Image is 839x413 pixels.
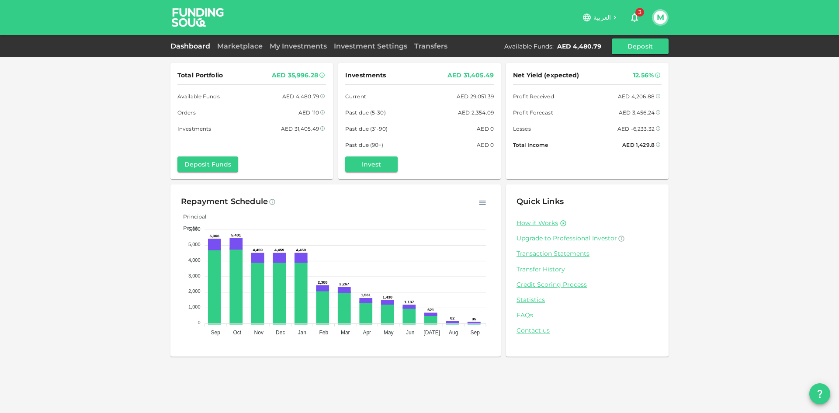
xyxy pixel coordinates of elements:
tspan: 2,000 [188,288,201,294]
span: Past due (90+) [345,140,384,149]
tspan: 3,000 [188,273,201,278]
span: Orders [177,108,196,117]
div: AED 0 [477,124,494,133]
span: Quick Links [517,197,564,206]
div: AED 4,480.79 [557,42,601,51]
div: AED 1,429.8 [622,140,655,149]
tspan: Feb [319,330,328,336]
a: Transfers [411,42,451,50]
span: Total Portfolio [177,70,223,81]
a: Investment Settings [330,42,411,50]
button: M [654,11,667,24]
span: 3 [635,8,644,17]
div: AED 29,051.39 [457,92,494,101]
div: AED -6,233.32 [617,124,655,133]
a: Credit Scoring Process [517,281,658,289]
button: Deposit [612,38,669,54]
div: AED 4,206.88 [618,92,655,101]
button: question [809,383,830,404]
span: Upgrade to Professional Investor [517,234,617,242]
a: How it Works [517,219,558,227]
span: Profit Received [513,92,554,101]
span: Investments [177,124,211,133]
div: AED 110 [298,108,319,117]
div: AED 31,405.49 [447,70,494,81]
tspan: 5,000 [188,242,201,247]
tspan: Nov [254,330,263,336]
span: Net Yield (expected) [513,70,579,81]
tspan: Apr [363,330,371,336]
button: 3 [626,9,643,26]
tspan: [DATE] [423,330,440,336]
a: FAQs [517,311,658,319]
span: Past due (5-30) [345,108,386,117]
tspan: Jun [406,330,414,336]
a: My Investments [266,42,330,50]
tspan: Oct [233,330,241,336]
tspan: 1,000 [188,304,201,309]
tspan: Mar [341,330,350,336]
span: Current [345,92,366,101]
div: 12.56% [633,70,654,81]
span: Past due (31-90) [345,124,388,133]
tspan: 6,000 [188,226,201,232]
div: AED 2,354.09 [458,108,494,117]
span: Total Income [513,140,548,149]
span: Investments [345,70,386,81]
a: Marketplace [214,42,266,50]
tspan: Sep [471,330,480,336]
span: Profit Forecast [513,108,553,117]
div: Available Funds : [504,42,554,51]
span: Profit [177,225,198,231]
button: Deposit Funds [177,156,238,172]
tspan: May [384,330,394,336]
a: Transfer History [517,265,658,274]
button: Invest [345,156,398,172]
a: Statistics [517,296,658,304]
tspan: 0 [198,320,200,325]
a: Contact us [517,326,658,335]
tspan: Dec [276,330,285,336]
div: AED 35,996.28 [272,70,318,81]
tspan: Jan [298,330,306,336]
div: AED 31,405.49 [281,124,319,133]
span: Losses [513,124,531,133]
span: العربية [593,14,611,21]
div: AED 4,480.79 [282,92,319,101]
tspan: 4,000 [188,257,201,263]
span: Principal [177,213,206,220]
div: Repayment Schedule [181,195,268,209]
tspan: Sep [211,330,221,336]
a: Dashboard [170,42,214,50]
a: Transaction Statements [517,250,658,258]
div: AED 3,456.24 [619,108,655,117]
span: Available Funds [177,92,220,101]
a: Upgrade to Professional Investor [517,234,658,243]
tspan: Aug [449,330,458,336]
div: AED 0 [477,140,494,149]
